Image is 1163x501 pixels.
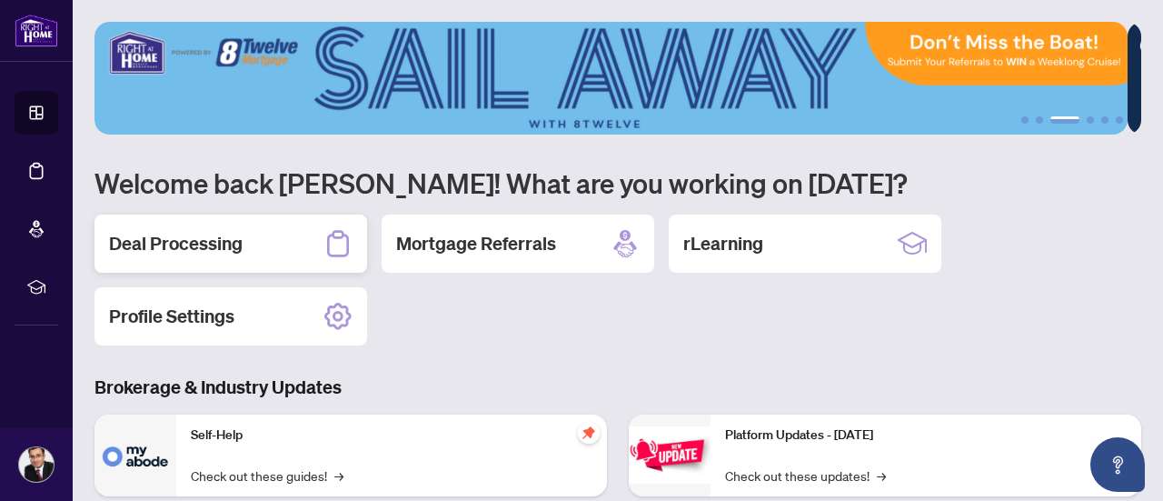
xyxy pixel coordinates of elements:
[725,466,886,486] a: Check out these updates!→
[725,426,1127,446] p: Platform Updates - [DATE]
[1087,116,1094,124] button: 4
[15,14,58,47] img: logo
[191,426,592,446] p: Self-Help
[1090,437,1145,492] button: Open asap
[334,466,343,486] span: →
[629,426,711,484] img: Platform Updates - June 23, 2025
[1050,116,1079,124] button: 3
[109,304,234,329] h2: Profile Settings
[683,231,763,256] h2: rLearning
[1036,116,1043,124] button: 2
[396,231,556,256] h2: Mortgage Referrals
[94,375,1141,400] h3: Brokerage & Industry Updates
[877,466,886,486] span: →
[1021,116,1029,124] button: 1
[578,422,600,444] span: pushpin
[191,466,343,486] a: Check out these guides!→
[1101,116,1108,124] button: 5
[19,447,54,482] img: Profile Icon
[109,231,243,256] h2: Deal Processing
[94,165,1141,200] h1: Welcome back [PERSON_NAME]! What are you working on [DATE]?
[94,415,176,496] img: Self-Help
[94,22,1128,135] img: Slide 2
[1116,116,1123,124] button: 6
